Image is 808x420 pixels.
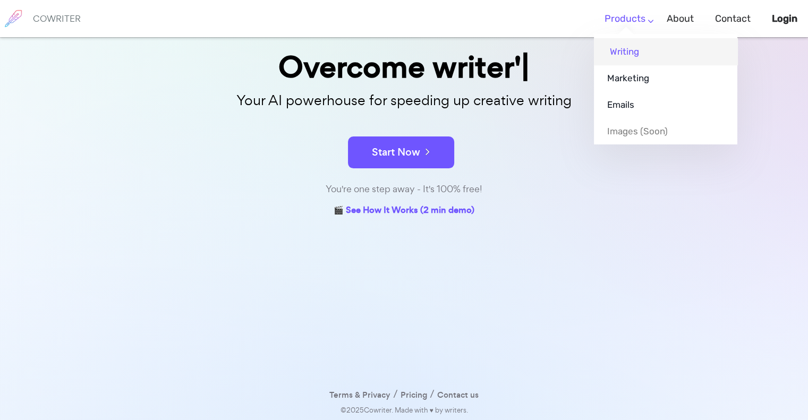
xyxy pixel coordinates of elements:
a: Marketing [594,65,737,91]
a: Emails [594,91,737,118]
a: Contact us [437,388,479,403]
a: Terms & Privacy [329,388,390,403]
a: Pricing [401,388,427,403]
span: / [390,387,401,401]
a: Products [605,3,645,35]
a: Writing [594,38,737,65]
a: 🎬 See How It Works (2 min demo) [334,203,474,219]
p: Your AI powerhouse for speeding up creative writing [139,89,670,112]
button: Start Now [348,136,454,168]
b: Login [772,13,797,24]
div: You're one step away - It's 100% free! [139,182,670,197]
h6: COWRITER [33,14,81,23]
span: / [427,387,437,401]
a: Login [772,3,797,35]
div: Overcome writer' [139,52,670,82]
a: About [667,3,694,35]
a: Contact [715,3,751,35]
